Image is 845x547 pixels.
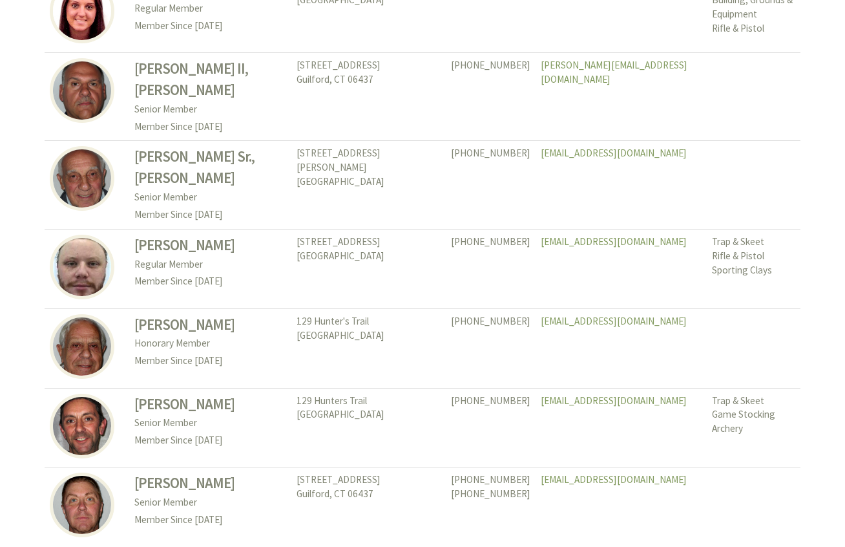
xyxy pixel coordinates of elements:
img: Frank Mastriano II [50,58,114,123]
td: [STREET_ADDRESS] Guilford, CT 06437 [291,53,446,141]
td: Trap & Skeet Rifle & Pistol Sporting Clays [707,229,800,308]
p: Member Since [DATE] [134,206,286,224]
td: [PHONE_NUMBER] [446,388,536,467]
p: Member Since [DATE] [134,511,286,529]
a: [EMAIL_ADDRESS][DOMAIN_NAME] [541,147,687,159]
p: Member Since [DATE] [134,432,286,449]
img: Greg Mastriano [50,394,114,458]
h3: [PERSON_NAME] Sr., [PERSON_NAME] [134,146,286,189]
p: Senior Member [134,494,286,511]
h3: [PERSON_NAME] [134,473,286,494]
p: Member Since [DATE] [134,352,286,370]
td: [PHONE_NUMBER] [446,141,536,229]
img: Robert Mastriano [50,146,114,211]
h3: [PERSON_NAME] [134,314,286,336]
td: [STREET_ADDRESS] [GEOGRAPHIC_DATA] [291,229,446,308]
img: Erik Mastriano [50,235,114,299]
h3: [PERSON_NAME] [134,235,286,256]
img: Frank Mastriano [50,314,114,379]
a: [EMAIL_ADDRESS][DOMAIN_NAME] [541,315,687,327]
a: [EMAIL_ADDRESS][DOMAIN_NAME] [541,473,687,486]
p: Senior Member [134,414,286,432]
td: Trap & Skeet Game Stocking Archery [707,388,800,467]
p: Senior Member [134,101,286,118]
img: Marc Mastriano [50,473,114,537]
p: Honorary Member [134,335,286,352]
h3: [PERSON_NAME] [134,394,286,415]
p: Regular Member [134,256,286,273]
a: [EMAIL_ADDRESS][DOMAIN_NAME] [541,394,687,407]
td: [PHONE_NUMBER] [446,308,536,388]
td: [STREET_ADDRESS][PERSON_NAME] [GEOGRAPHIC_DATA] [291,141,446,229]
p: Member Since [DATE] [134,118,286,136]
td: 129 Hunters Trail [GEOGRAPHIC_DATA] [291,388,446,467]
td: [PHONE_NUMBER] [446,229,536,308]
p: Member Since [DATE] [134,17,286,35]
td: [STREET_ADDRESS] Guilford, CT 06437 [291,467,446,546]
a: [EMAIL_ADDRESS][DOMAIN_NAME] [541,235,687,248]
h3: [PERSON_NAME] II, [PERSON_NAME] [134,58,286,101]
a: [PERSON_NAME][EMAIL_ADDRESS][DOMAIN_NAME] [541,59,687,85]
td: 129 Hunter's Trail [GEOGRAPHIC_DATA] [291,308,446,388]
td: [PHONE_NUMBER] [446,53,536,141]
p: Member Since [DATE] [134,273,286,290]
p: Senior Member [134,189,286,206]
td: [PHONE_NUMBER] [PHONE_NUMBER] [446,467,536,546]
